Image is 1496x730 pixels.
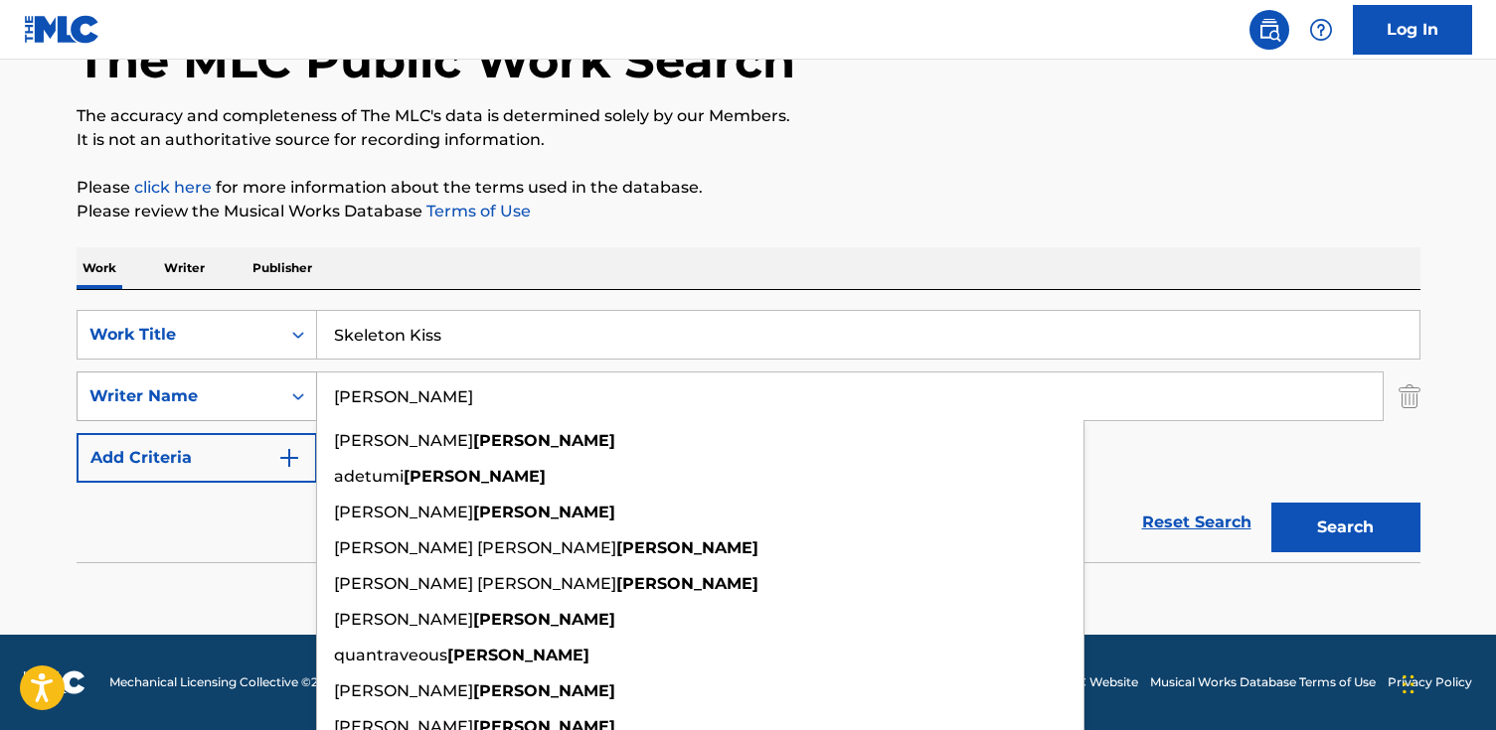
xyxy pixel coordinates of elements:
span: [PERSON_NAME] [334,681,473,700]
div: Drag [1403,655,1414,714]
img: logo [24,670,85,694]
strong: [PERSON_NAME] [473,503,615,521]
strong: [PERSON_NAME] [404,467,546,486]
a: Reset Search [1132,501,1261,544]
div: Help [1301,10,1341,50]
strong: [PERSON_NAME] [616,538,758,557]
p: Writer [158,247,211,289]
p: Please for more information about the terms used in the database. [77,176,1420,200]
strong: [PERSON_NAME] [473,681,615,700]
span: [PERSON_NAME] [PERSON_NAME] [334,574,616,593]
a: Terms of Use [422,202,531,220]
a: click here [134,178,212,197]
a: The MLC Website [1035,673,1138,691]
a: Musical Works Database Terms of Use [1150,673,1376,691]
p: Publisher [247,247,318,289]
p: The accuracy and completeness of The MLC's data is determined solely by our Members. [77,104,1420,128]
span: [PERSON_NAME] [334,431,473,450]
div: Writer Name [89,384,268,408]
button: Add Criteria [77,433,317,483]
strong: [PERSON_NAME] [616,574,758,593]
strong: [PERSON_NAME] [447,646,589,664]
a: Public Search [1249,10,1289,50]
h1: The MLC Public Work Search [77,31,795,90]
span: quantraveous [334,646,447,664]
p: It is not an authoritative source for recording information. [77,128,1420,152]
a: Privacy Policy [1388,673,1472,691]
iframe: Chat Widget [1397,635,1496,730]
strong: [PERSON_NAME] [473,610,615,629]
a: Log In [1353,5,1472,55]
span: Mechanical Licensing Collective © 2025 [109,673,340,691]
img: help [1309,18,1333,42]
img: Delete Criterion [1399,371,1420,421]
span: [PERSON_NAME] [PERSON_NAME] [334,538,616,557]
img: 9d2ae6d4665cec9f34b9.svg [277,446,301,470]
form: Search Form [77,310,1420,562]
div: Work Title [89,323,268,347]
strong: [PERSON_NAME] [473,431,615,450]
img: MLC Logo [24,15,100,44]
span: [PERSON_NAME] [334,610,473,629]
button: Search [1271,503,1420,552]
img: search [1257,18,1281,42]
span: [PERSON_NAME] [334,503,473,521]
span: adetumi [334,467,404,486]
p: Work [77,247,122,289]
p: Please review the Musical Works Database [77,200,1420,223]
